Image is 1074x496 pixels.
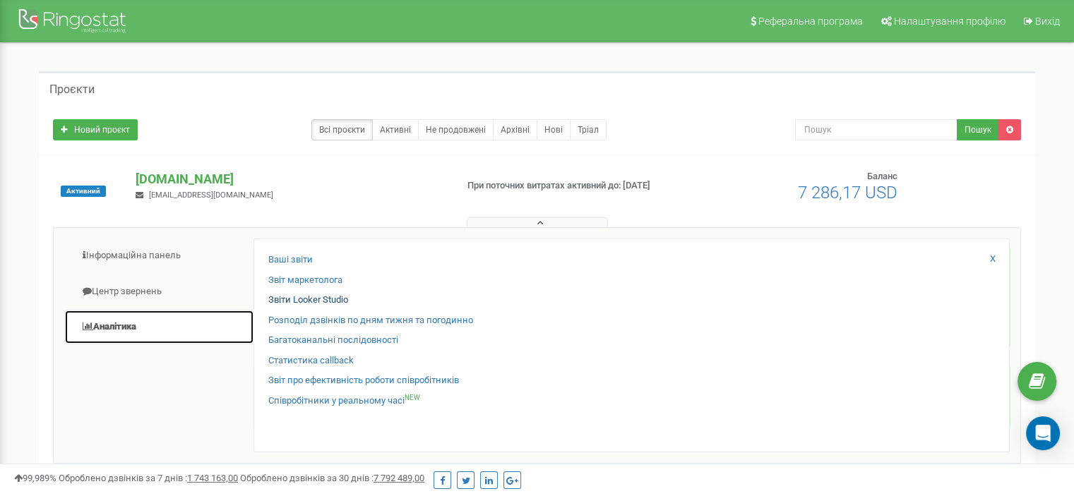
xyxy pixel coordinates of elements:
[311,119,373,140] a: Всі проєкти
[268,314,473,327] a: Розподіл дзвінків по дням тижня та погодинно
[758,16,863,27] span: Реферальна програма
[467,179,693,193] p: При поточних витратах активний до: [DATE]
[268,274,342,287] a: Звіт маркетолога
[49,83,95,96] h5: Проєкти
[537,119,571,140] a: Нові
[867,171,897,181] span: Баланс
[268,294,348,307] a: Звіти Looker Studio
[795,119,957,140] input: Пошук
[268,374,459,387] a: Звіт про ефективність роботи співробітників
[187,473,238,483] u: 1 743 163,00
[418,119,494,140] a: Не продовжені
[64,238,254,273] a: Інформаційна панель
[268,334,398,347] a: Багатоканальні послідовності
[957,119,999,140] button: Пошук
[61,186,106,197] span: Активний
[136,170,444,188] p: [DOMAIN_NAME]
[64,274,254,309] a: Центр звернень
[570,119,607,140] a: Тріал
[405,394,420,401] sup: NEW
[372,119,419,140] a: Активні
[149,190,273,200] span: [EMAIL_ADDRESS][DOMAIN_NAME]
[268,394,420,408] a: Співробітники у реальному часіNEW
[268,354,354,368] a: Статистика callback
[1035,16,1060,27] span: Вихід
[240,473,424,483] span: Оброблено дзвінків за 30 днів :
[894,16,1006,27] span: Налаштування профілю
[374,473,424,483] u: 7 792 489,00
[990,253,996,266] a: X
[53,119,138,140] a: Новий проєкт
[64,310,254,344] a: Аналiтика
[493,119,537,140] a: Архівні
[268,253,313,267] a: Ваші звіти
[14,473,56,483] span: 99,989%
[798,183,897,202] span: 7 286,17 USD
[1026,416,1060,450] div: Open Intercom Messenger
[59,473,238,483] span: Оброблено дзвінків за 7 днів :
